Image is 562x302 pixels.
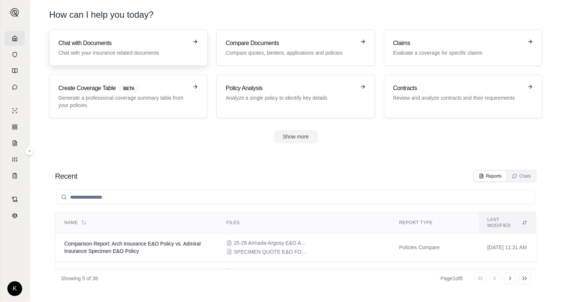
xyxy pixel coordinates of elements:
[216,30,375,66] a: Compare DocumentsCompare quotes, binders, applications and policies
[64,220,209,226] div: Name
[390,212,479,233] th: Report Type
[58,84,188,93] h3: Create Coverage Table
[58,39,188,48] h3: Chat with Documents
[64,241,201,254] span: Comparison Report: Arch Insurance E&O Policy vs. Admiral Insurance Specimen E&O Policy
[393,39,523,48] h3: Claims
[7,281,22,296] div: K
[5,47,25,62] a: Documents Vault
[5,192,25,207] a: Contract Analysis
[7,5,22,20] button: Expand sidebar
[49,9,542,21] h1: How can I help you today?
[25,147,34,155] button: Expand sidebar
[234,239,308,247] span: 25-26 Armada-Argosy E&O Arch Policy.pdf
[10,8,19,17] img: Expand sidebar
[5,136,25,151] a: Claim Coverage
[487,217,527,229] div: Last modified
[226,94,355,102] p: Analyze a single policy to identify key details
[234,248,308,255] span: SPECIMEN QUOTE E&O FORMS [05IE7S 001].PDF
[216,75,375,118] a: Policy AnalysisAnalyze a single policy to identify key details
[234,268,269,275] span: Hartford QP.pdf
[226,84,355,93] h3: Policy Analysis
[5,31,25,46] a: Home
[55,171,77,181] h2: Recent
[390,233,479,262] td: Policies Compare
[217,212,390,233] th: Files
[441,275,463,282] div: Page 1 of 8
[390,262,479,290] td: Policies Compare
[119,85,139,93] span: BETA
[479,262,536,290] td: [DATE] 11:09 AM
[5,103,25,118] a: Single Policy
[49,30,208,66] a: Chat with DocumentsChat with your insurance related documents
[61,275,98,282] p: Showing 5 of 38
[512,173,531,179] div: Chats
[474,171,506,181] button: Reports
[393,94,523,102] p: Review and analyze contracts and their requirements
[384,75,542,118] a: ContractsReview and analyze contracts and their requirements
[58,94,188,109] p: Generate a professional coverage summary table from your policies.
[274,130,318,143] button: Show more
[5,64,25,78] a: Prompt Library
[226,49,355,56] p: Compare quotes, binders, applications and policies
[58,49,188,56] p: Chat with your insurance related documents
[393,49,523,56] p: Evaluate a coverage for specific claims
[5,208,25,223] a: Legal Search Engine
[479,173,502,179] div: Reports
[226,39,355,48] h3: Compare Documents
[5,80,25,95] a: Chat
[508,171,535,181] button: Chats
[5,120,25,134] a: Policy Comparisons
[384,30,542,66] a: ClaimsEvaluate a coverage for specific claims
[49,75,208,118] a: Create Coverage TableBETAGenerate a professional coverage summary table from your policies.
[5,168,25,183] a: Coverage Table
[5,152,25,167] a: Custom Report
[479,233,536,262] td: [DATE] 11:31 AM
[393,84,523,93] h3: Contracts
